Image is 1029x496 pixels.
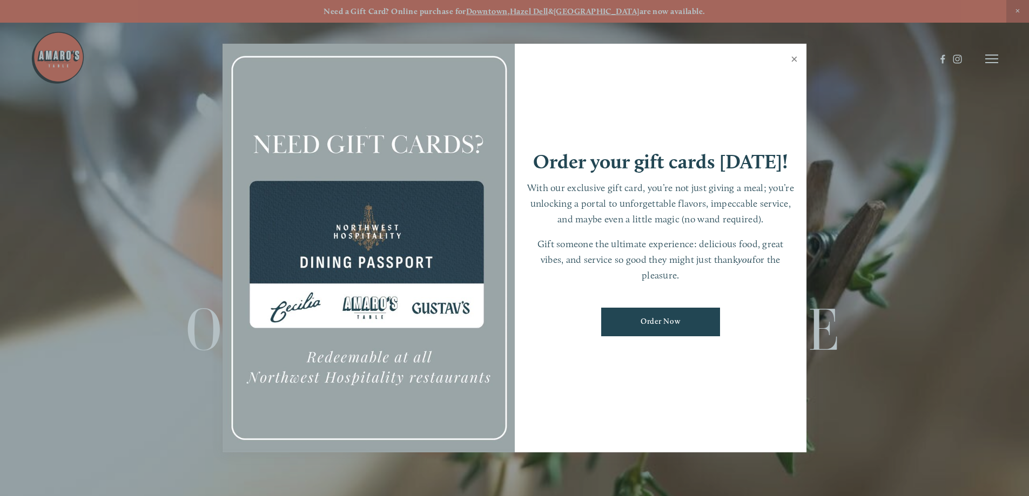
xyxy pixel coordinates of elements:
h1: Order your gift cards [DATE]! [533,152,788,172]
a: Order Now [601,308,720,336]
a: Close [784,45,805,76]
p: Gift someone the ultimate experience: delicious food, great vibes, and service so good they might... [526,236,796,283]
em: you [738,254,752,265]
p: With our exclusive gift card, you’re not just giving a meal; you’re unlocking a portal to unforge... [526,180,796,227]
